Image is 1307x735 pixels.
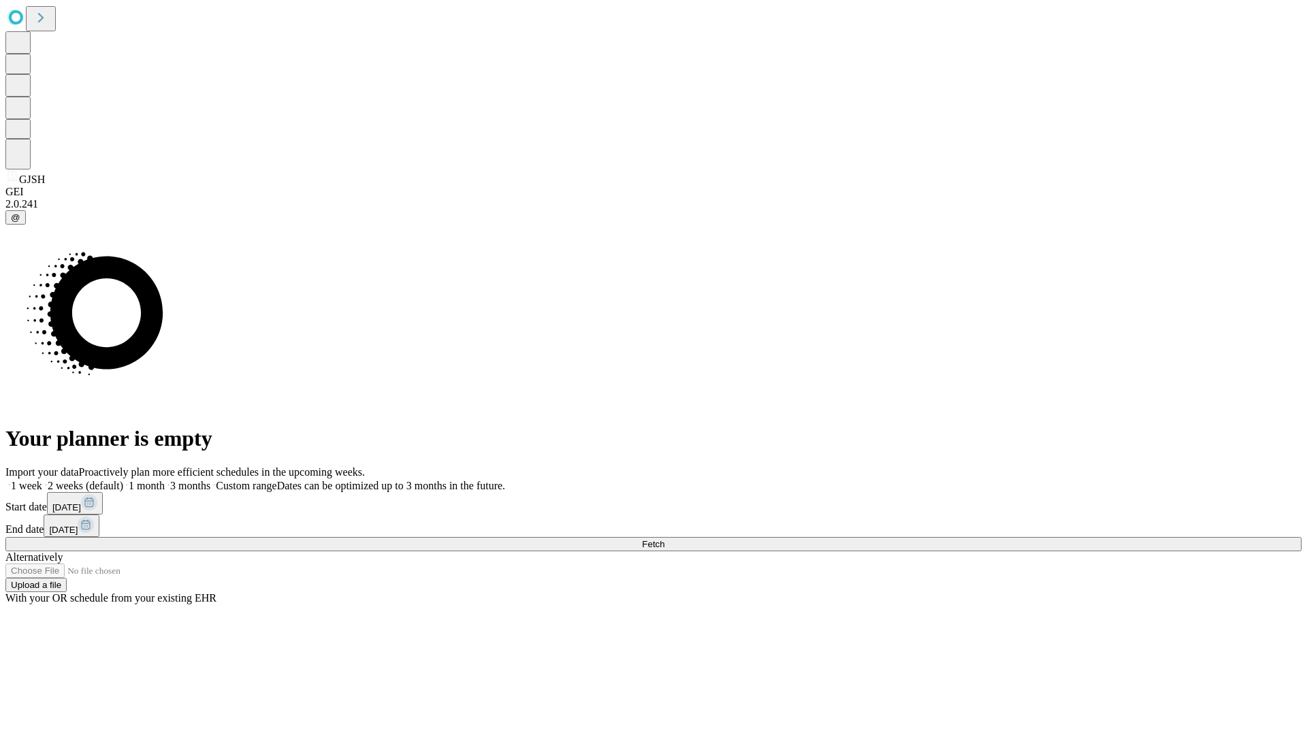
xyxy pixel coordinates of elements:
span: 1 month [129,480,165,491]
span: 2 weeks (default) [48,480,123,491]
span: Dates can be optimized up to 3 months in the future. [277,480,505,491]
button: Upload a file [5,578,67,592]
span: Alternatively [5,551,63,563]
div: Start date [5,492,1302,514]
button: @ [5,210,26,225]
span: 1 week [11,480,42,491]
span: [DATE] [52,502,81,512]
div: GEI [5,186,1302,198]
span: Custom range [216,480,276,491]
button: Fetch [5,537,1302,551]
span: @ [11,212,20,223]
span: Fetch [642,539,664,549]
button: [DATE] [47,492,103,514]
span: GJSH [19,174,45,185]
span: With your OR schedule from your existing EHR [5,592,216,604]
div: 2.0.241 [5,198,1302,210]
button: [DATE] [44,514,99,537]
span: 3 months [170,480,210,491]
span: [DATE] [49,525,78,535]
span: Import your data [5,466,79,478]
span: Proactively plan more efficient schedules in the upcoming weeks. [79,466,365,478]
h1: Your planner is empty [5,426,1302,451]
div: End date [5,514,1302,537]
